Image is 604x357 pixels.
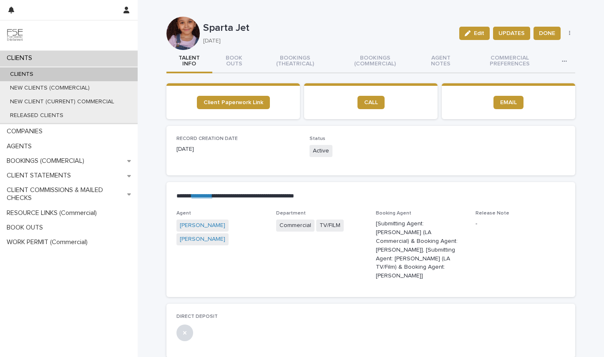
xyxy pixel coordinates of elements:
[493,27,530,40] button: UPDATES
[334,50,416,73] button: BOOKINGS (COMMERCIAL)
[3,224,50,232] p: BOOK OUTS
[3,142,38,150] p: AGENTS
[376,220,466,280] p: [Submitting Agent: [PERSON_NAME] (LA Commercial) & Booking Agent: [PERSON_NAME]], [Submitting Age...
[3,209,103,217] p: RESOURCE LINKS (Commercial)
[3,186,127,202] p: CLIENT COMMISSIONS & MAILED CHECKS
[459,27,490,40] button: Edit
[310,136,325,141] span: Status
[466,50,554,73] button: COMMERCIAL PREFERENCES
[493,96,523,109] a: EMAIL
[203,37,449,45] p: [DATE]
[203,22,453,34] p: Sparta Jet
[500,100,517,105] span: EMAIL
[256,50,335,73] button: BOOKINGS (THEATRICAL)
[3,85,96,92] p: NEW CLIENTS (COMMERCIAL)
[376,211,411,216] span: Booking Agent
[534,27,561,40] button: DONE
[176,136,238,141] span: RECORD CREATION DATE
[176,211,191,216] span: Agent
[474,30,484,36] span: Edit
[3,172,78,180] p: CLIENT STATEMENTS
[204,100,263,105] span: Client Paperwork Link
[276,220,315,232] span: Commercial
[176,145,299,154] p: [DATE]
[276,211,306,216] span: Department
[539,29,555,37] span: DONE
[7,27,23,44] img: 9JgRvJ3ETPGCJDhvPVA5
[3,54,39,62] p: CLIENTS
[3,71,40,78] p: CLIENTS
[3,157,91,165] p: BOOKINGS (COMMERCIAL)
[310,145,332,157] span: Active
[180,221,225,230] a: [PERSON_NAME]
[364,100,378,105] span: CALL
[357,96,385,109] a: CALL
[176,314,218,319] span: DIRECT DEPOSIT
[212,50,256,73] button: BOOK OUTS
[476,211,509,216] span: Release Note
[498,29,525,37] span: UPDATES
[416,50,466,73] button: AGENT NOTES
[3,112,70,119] p: RELEASED CLIENTS
[3,238,94,246] p: WORK PERMIT (Commercial)
[197,96,270,109] a: Client Paperwork Link
[3,127,49,135] p: COMPANIES
[3,98,121,105] p: NEW CLIENT (CURRENT) COMMERCIAL
[166,50,212,73] button: TALENT INFO
[316,220,344,232] span: TV/FILM
[180,235,225,244] a: [PERSON_NAME]
[476,220,565,228] p: -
